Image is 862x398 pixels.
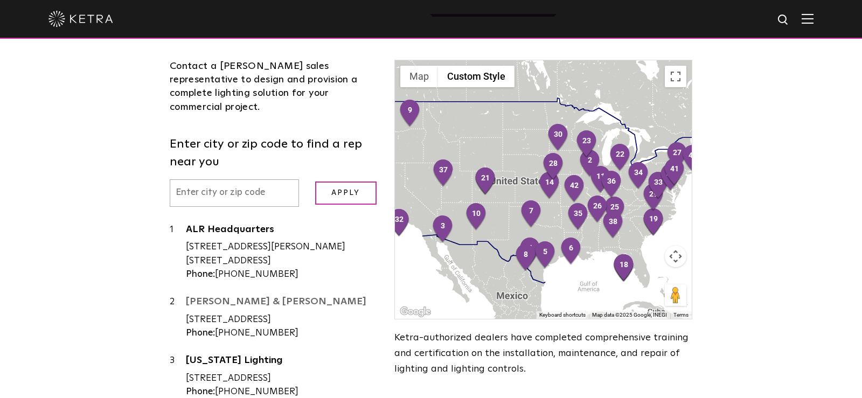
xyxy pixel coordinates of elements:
div: 6 [560,237,582,266]
div: 3 [432,215,454,244]
div: 21 [474,167,497,196]
a: [US_STATE] Lighting [186,355,378,369]
div: 35 [567,203,589,232]
div: 40 [659,163,682,192]
div: 14 [538,171,561,200]
div: 5 [534,241,557,270]
img: Hamburger%20Nav.svg [802,13,814,24]
a: [PERSON_NAME] & [PERSON_NAME] [186,297,378,310]
input: Apply [315,181,377,205]
div: 43 [682,144,704,173]
div: 36 [600,170,623,199]
span: Map data ©2025 Google, INEGI [592,312,667,318]
input: Enter city or zip code [170,179,299,207]
div: 28 [542,152,565,181]
button: Custom Style [438,66,515,87]
img: ketra-logo-2019-white [48,11,113,27]
div: 4 [519,237,541,266]
div: 30 [547,123,569,152]
div: [PHONE_NUMBER] [186,326,378,340]
button: Show street map [400,66,438,87]
div: 37 [432,159,455,188]
p: Ketra-authorized dealers have completed comprehensive training and certification on the installat... [394,330,692,376]
div: 42 [563,174,586,204]
a: Open this area in Google Maps (opens a new window) [398,305,433,319]
div: 22 [609,143,631,172]
div: 23 [575,130,598,159]
a: Terms (opens in new tab) [673,312,689,318]
div: 10 [465,203,488,232]
img: Google [398,305,433,319]
div: [PHONE_NUMBER] [186,268,378,282]
a: ALR Headquarters [186,225,378,238]
div: [STREET_ADDRESS][PERSON_NAME] [STREET_ADDRESS] [186,240,378,268]
button: Map camera controls [665,246,686,267]
button: Toggle fullscreen view [665,66,686,87]
div: 1 [170,223,186,282]
strong: Phone: [186,270,215,279]
div: Contact a [PERSON_NAME] sales representative to design and provision a complete lighting solution... [170,60,378,114]
div: 34 [627,162,650,191]
div: 26 [586,195,609,224]
div: 18 [613,254,635,283]
div: 8 [515,243,537,273]
img: search icon [777,13,790,27]
div: 27 [666,142,689,171]
label: Enter city or zip code to find a rep near you [170,136,378,171]
div: 33 [647,171,670,200]
div: 9 [399,99,421,128]
div: 38 [602,211,624,240]
div: 41 [663,158,686,187]
div: [STREET_ADDRESS] [186,313,378,327]
div: [STREET_ADDRESS] [186,372,378,386]
strong: Phone: [186,329,215,338]
button: Drag Pegman onto the map to open Street View [665,284,686,306]
strong: Phone: [186,387,215,396]
div: 19 [642,208,665,237]
button: Keyboard shortcuts [539,311,586,319]
div: 7 [520,200,543,229]
div: 11 [589,165,612,194]
div: 29 [642,183,665,212]
div: 2 [579,149,601,178]
div: 32 [388,208,411,238]
div: 2 [170,295,186,340]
